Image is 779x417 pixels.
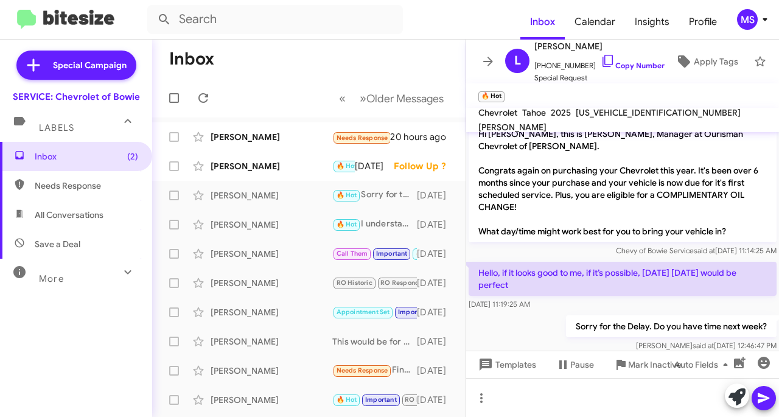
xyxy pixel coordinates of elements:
[380,279,453,287] span: RO Responded Historic
[390,131,456,143] div: 20 hours ago
[337,220,357,228] span: 🔥 Hot
[39,122,74,133] span: Labels
[565,4,625,40] a: Calendar
[476,354,536,376] span: Templates
[469,300,530,309] span: [DATE] 11:19:25 AM
[694,51,738,72] span: Apply Tags
[636,341,777,350] span: [PERSON_NAME] [DATE] 12:46:47 PM
[332,276,417,290] div: No problem :)
[211,248,332,260] div: [PERSON_NAME]
[35,209,103,221] span: All Conversations
[570,354,594,376] span: Pause
[16,51,136,80] a: Special Campaign
[466,354,546,376] button: Templates
[332,217,417,231] div: I understand, Thank you for letting us know.
[514,51,521,71] span: L
[625,4,679,40] a: Insights
[211,219,332,231] div: [PERSON_NAME]
[576,107,741,118] span: [US_VEHICLE_IDENTIFICATION_NUMBER]
[376,250,408,258] span: Important
[35,180,138,192] span: Needs Response
[211,131,332,143] div: [PERSON_NAME]
[337,396,357,404] span: 🔥 Hot
[332,86,451,111] nav: Page navigation example
[211,306,332,318] div: [PERSON_NAME]
[337,191,357,199] span: 🔥 Hot
[365,396,397,404] span: Important
[737,9,758,30] div: MS
[604,354,691,376] button: Mark Inactive
[405,396,441,404] span: RO Historic
[147,5,403,34] input: Search
[127,150,138,163] span: (2)
[211,189,332,201] div: [PERSON_NAME]
[522,107,546,118] span: Tahoe
[337,279,372,287] span: RO Historic
[417,189,456,201] div: [DATE]
[337,134,388,142] span: Needs Response
[360,91,366,106] span: »
[332,335,417,348] div: This would be for general maintenance ( oil change service ) they will do a multipoint inspection...
[601,61,665,70] a: Copy Number
[332,363,417,377] div: Finished now. Omw down
[417,335,456,348] div: [DATE]
[534,72,665,84] span: Special Request
[35,150,138,163] span: Inbox
[13,91,140,103] div: SERVICE: Chevrolet of Bowie
[534,39,665,54] span: [PERSON_NAME]
[35,238,80,250] span: Save a Deal
[332,247,417,261] div: 2025 silverado
[211,365,332,377] div: [PERSON_NAME]
[211,160,332,172] div: [PERSON_NAME]
[211,335,332,348] div: [PERSON_NAME]
[417,248,456,260] div: [DATE]
[478,122,547,133] span: [PERSON_NAME]
[546,354,604,376] button: Pause
[332,188,417,202] div: Sorry for the Delay. Do you have time next week?
[417,365,456,377] div: [DATE]
[332,86,353,111] button: Previous
[169,49,214,69] h1: Inbox
[337,162,357,170] span: 🔥 Hot
[211,277,332,289] div: [PERSON_NAME]
[417,306,456,318] div: [DATE]
[478,107,517,118] span: Chevrolet
[366,92,444,105] span: Older Messages
[352,86,451,111] button: Next
[469,262,777,296] p: Hello, if it looks good to me, if it’s possible, [DATE] [DATE] would be perfect
[417,277,456,289] div: [DATE]
[337,250,368,258] span: Call Them
[332,159,355,173] div: Great!
[469,123,777,242] p: Hi [PERSON_NAME], this is [PERSON_NAME], Manager at Ourisman Chevrolet of [PERSON_NAME]. Congrats...
[417,394,456,406] div: [DATE]
[39,273,64,284] span: More
[53,59,127,71] span: Special Campaign
[665,354,742,376] button: Auto Fields
[337,366,388,374] span: Needs Response
[332,305,417,319] div: is there a date and time you would prefer?
[355,160,394,172] div: [DATE]
[416,250,436,258] span: 🔥 Hot
[332,129,390,144] div: Inbound Call
[727,9,766,30] button: MS
[628,354,682,376] span: Mark Inactive
[616,246,777,255] span: Chevy of Bowie Service [DATE] 11:14:25 AM
[566,315,777,337] p: Sorry for the Delay. Do you have time next week?
[394,160,456,172] div: Follow Up ?
[211,394,332,406] div: [PERSON_NAME]
[520,4,565,40] a: Inbox
[679,4,727,40] a: Profile
[693,341,714,350] span: said at
[478,91,505,102] small: 🔥 Hot
[337,308,390,316] span: Appointment Set
[398,308,430,316] span: Important
[674,354,733,376] span: Auto Fields
[534,54,665,72] span: [PHONE_NUMBER]
[339,91,346,106] span: «
[665,51,748,72] button: Apply Tags
[332,393,417,407] div: Okay thank you for the heads up. We'll see you soon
